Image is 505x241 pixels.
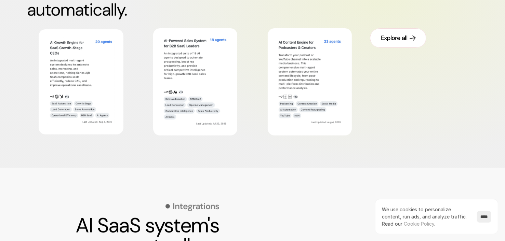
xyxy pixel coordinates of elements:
span: Read our . [382,221,435,227]
a: Explore all [370,28,426,48]
p: We use cookies to personalize content, run ads, and analyze traffic. [382,206,470,227]
a: Cookie Policy [404,221,434,227]
div: Explore all [381,34,407,42]
p: Integrations [173,202,219,211]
